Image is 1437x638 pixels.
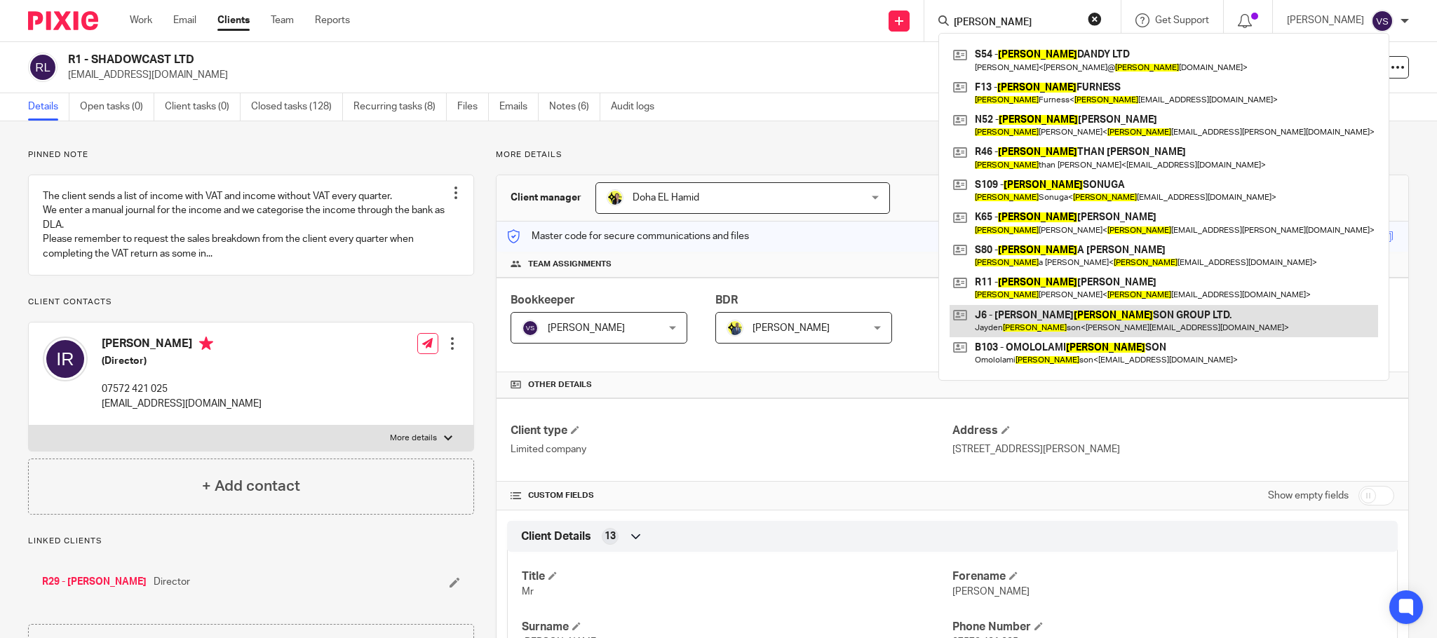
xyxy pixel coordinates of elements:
i: Primary [199,337,213,351]
button: Clear [1088,12,1102,26]
span: Director [154,575,190,589]
a: Emails [499,93,539,121]
p: Master code for secure communications and files [507,229,749,243]
span: Team assignments [528,259,612,270]
img: svg%3E [43,337,88,381]
a: Closed tasks (128) [251,93,343,121]
h4: Forename [952,569,1383,584]
a: Reports [315,13,350,27]
span: Bookkeeper [511,294,575,306]
a: Audit logs [611,93,665,121]
h4: + Add contact [202,475,300,497]
p: 07572 421 025 [102,382,262,396]
img: svg%3E [1371,10,1394,32]
h4: Phone Number [952,620,1383,634]
img: Doha-Starbridge.jpg [607,189,623,206]
p: [STREET_ADDRESS][PERSON_NAME] [952,442,1394,456]
p: Pinned note [28,149,474,161]
a: Email [173,13,196,27]
a: R29 - [PERSON_NAME] [42,575,147,589]
p: More details [496,149,1409,161]
span: [PERSON_NAME] [753,323,830,333]
a: Open tasks (0) [80,93,154,121]
img: svg%3E [522,320,539,337]
span: Get Support [1155,15,1209,25]
span: Other details [528,379,592,391]
span: BDR [715,294,738,306]
img: Pixie [28,11,98,30]
span: 13 [605,529,616,543]
h4: CUSTOM FIELDS [511,490,952,501]
img: Dennis-Starbridge.jpg [727,320,743,337]
p: [EMAIL_ADDRESS][DOMAIN_NAME] [68,68,1218,82]
p: [EMAIL_ADDRESS][DOMAIN_NAME] [102,397,262,411]
span: Doha EL Hamid [633,193,699,203]
label: Show empty fields [1268,489,1349,503]
h4: Surname [522,620,952,634]
span: [PERSON_NAME] [952,587,1030,597]
input: Search [952,17,1079,29]
h2: R1 - SHADOWCAST LTD [68,53,988,67]
p: More details [390,433,437,444]
p: Client contacts [28,297,474,308]
a: Recurring tasks (8) [353,93,447,121]
span: Mr [522,587,534,597]
p: Limited company [511,442,952,456]
h4: Address [952,423,1394,438]
span: [PERSON_NAME] [548,323,625,333]
a: Team [271,13,294,27]
h4: Title [522,569,952,584]
h3: Client manager [511,191,581,205]
img: svg%3E [28,53,58,82]
a: Details [28,93,69,121]
p: Linked clients [28,536,474,547]
a: Client tasks (0) [165,93,241,121]
h4: [PERSON_NAME] [102,337,262,354]
a: Files [457,93,489,121]
a: Notes (6) [549,93,600,121]
a: Work [130,13,152,27]
h5: (Director) [102,354,262,368]
span: Client Details [521,529,591,544]
p: [PERSON_NAME] [1287,13,1364,27]
a: Clients [217,13,250,27]
h4: Client type [511,423,952,438]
